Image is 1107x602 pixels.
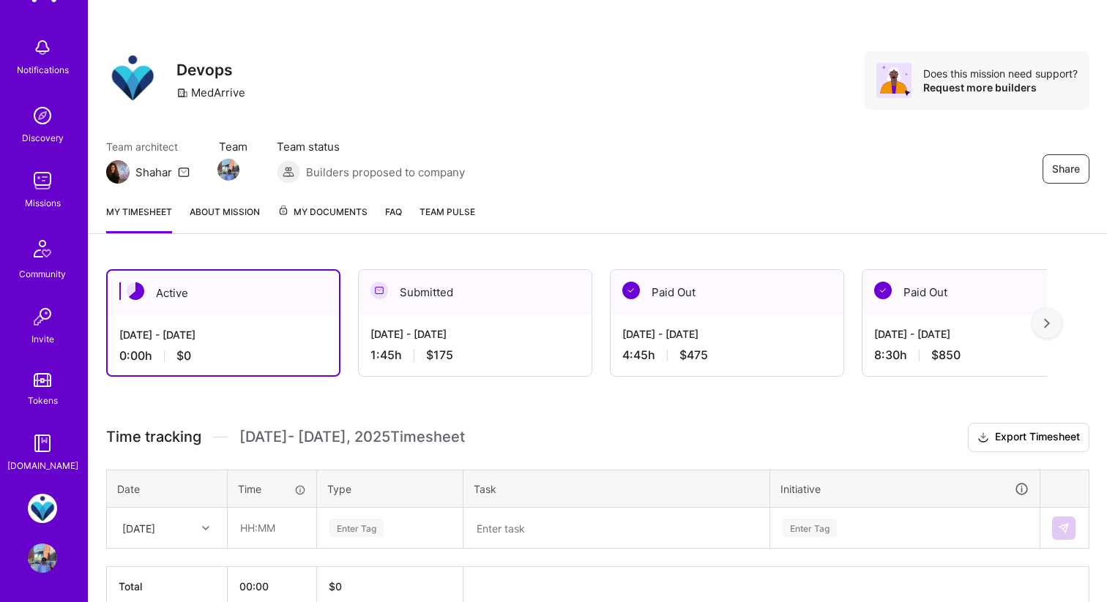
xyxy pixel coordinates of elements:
img: guide book [28,429,57,458]
img: tokens [34,373,51,387]
div: Shahar [135,165,172,180]
span: Team architect [106,139,190,154]
span: Builders proposed to company [306,165,465,180]
div: Community [19,266,66,282]
img: Team Architect [106,160,130,184]
img: right [1044,318,1050,328]
div: Tokens [28,393,58,408]
a: Team Member Avatar [219,157,238,182]
img: teamwork [28,166,57,195]
div: 4:45 h [622,347,832,363]
div: 8:30 h [874,347,1084,363]
span: $475 [679,347,708,363]
img: Paid Out [874,282,892,299]
span: $0 [176,348,191,364]
div: Paid Out [862,270,1095,315]
span: Team status [277,139,465,154]
h3: Devops [176,61,253,79]
a: My timesheet [106,204,172,233]
button: Share [1043,154,1089,184]
div: [DATE] - [DATE] [874,326,1084,342]
i: icon Download [977,430,989,445]
div: Notifications [17,62,69,78]
div: Initiative [780,481,1029,497]
div: 1:45 h [370,347,580,363]
div: Enter Tag [783,516,837,539]
span: $ 0 [329,580,342,592]
a: My Documents [277,204,368,233]
a: FAQ [385,204,402,233]
a: User Avatar [24,543,61,573]
div: Submitted [359,270,592,315]
div: Discovery [22,130,64,146]
a: Team Pulse [420,204,475,233]
div: [DATE] - [DATE] [370,326,580,342]
img: Avatar [876,63,912,98]
span: [DATE] - [DATE] , 2025 Timesheet [239,428,465,446]
div: 0:00 h [119,348,327,364]
img: Company Logo [106,51,159,104]
button: Export Timesheet [968,423,1089,452]
img: Submitted [370,282,388,299]
div: Request more builders [923,80,1078,94]
span: My Documents [277,204,368,220]
img: Invite [28,302,57,331]
div: Paid Out [611,270,843,315]
div: MedArrive [176,85,245,100]
img: MedArrive: Devops [28,494,57,523]
a: MedArrive: Devops [24,494,61,523]
img: Builders proposed to company [277,160,300,184]
img: Paid Out [622,282,640,299]
i: icon Chevron [202,524,209,532]
div: Active [108,271,339,315]
span: $175 [426,347,453,363]
i: icon CompanyGray [176,87,188,99]
div: Does this mission need support? [923,67,1078,80]
div: Invite [31,331,54,347]
span: Team [219,139,247,154]
div: Enter Tag [329,516,384,539]
th: Type [317,470,463,508]
img: discovery [28,101,57,130]
div: Time [238,481,306,497]
img: User Avatar [28,543,57,573]
div: Missions [25,195,61,211]
span: Team Pulse [420,206,475,217]
img: Community [25,231,60,266]
span: Time tracking [106,428,201,446]
div: [DATE] - [DATE] [119,327,327,342]
div: [DOMAIN_NAME] [7,458,78,473]
th: Date [107,470,228,508]
i: icon Mail [178,166,190,178]
div: [DATE] - [DATE] [622,326,832,342]
a: About Mission [190,204,260,233]
img: bell [28,33,57,62]
img: Active [127,282,144,300]
input: HH:MM [228,508,316,547]
span: $850 [931,347,961,363]
img: Team Member Avatar [217,159,239,181]
div: [DATE] [122,520,155,535]
th: Task [463,470,770,508]
span: Share [1052,162,1080,176]
img: Submit [1058,522,1070,534]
